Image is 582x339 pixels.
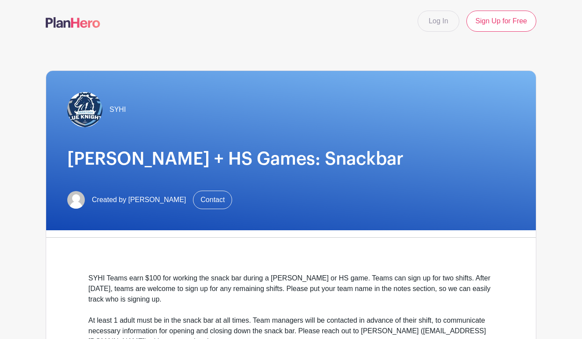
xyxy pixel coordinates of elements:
[46,17,100,28] img: logo-507f7623f17ff9eddc593b1ce0a138ce2505c220e1c5a4e2b4648c50719b7d32.svg
[418,11,459,32] a: Log In
[67,191,85,209] img: default-ce2991bfa6775e67f084385cd625a349d9dcbb7a52a09fb2fda1e96e2d18dcdb.png
[67,92,102,127] img: SYHI%20Logo_GOOD.jpeg
[92,195,186,205] span: Created by [PERSON_NAME]
[109,104,126,115] span: SYHI
[466,11,536,32] a: Sign Up for Free
[193,191,232,209] a: Contact
[67,148,515,169] h1: [PERSON_NAME] + HS Games: Snackbar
